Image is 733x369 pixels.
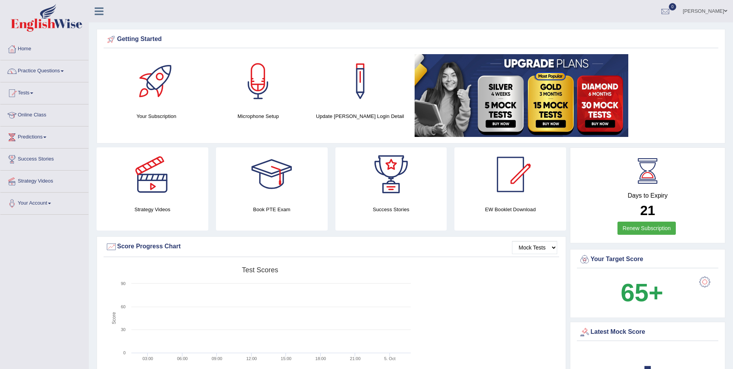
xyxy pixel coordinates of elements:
text: 06:00 [177,356,188,361]
a: Success Stories [0,149,88,168]
b: 21 [640,203,655,218]
text: 15:00 [281,356,292,361]
text: 0 [123,350,126,355]
h4: Update [PERSON_NAME] Login Detail [313,112,407,120]
b: 65+ [621,278,663,307]
h4: Days to Expiry [579,192,716,199]
h4: Your Subscription [109,112,203,120]
text: 21:00 [350,356,361,361]
a: Predictions [0,126,88,146]
span: 0 [669,3,677,10]
text: 30 [121,327,126,332]
tspan: Score [111,312,117,325]
text: 18:00 [315,356,326,361]
h4: EW Booklet Download [454,205,566,214]
tspan: 5. Oct [384,356,395,361]
img: small5.jpg [415,54,628,137]
a: Renew Subscription [617,222,676,235]
h4: Success Stories [335,205,447,214]
h4: Strategy Videos [97,205,208,214]
a: Online Class [0,104,88,124]
a: Strategy Videos [0,171,88,190]
div: Latest Mock Score [579,326,716,338]
div: Your Target Score [579,254,716,265]
a: Tests [0,82,88,102]
text: 60 [121,304,126,309]
text: 03:00 [143,356,153,361]
a: Your Account [0,193,88,212]
div: Getting Started [105,34,716,45]
a: Home [0,38,88,58]
a: Practice Questions [0,60,88,80]
h4: Microphone Setup [211,112,305,120]
text: 12:00 [246,356,257,361]
h4: Book PTE Exam [216,205,328,214]
div: Score Progress Chart [105,241,557,253]
text: 90 [121,281,126,286]
tspan: Test scores [242,266,278,274]
text: 09:00 [212,356,223,361]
